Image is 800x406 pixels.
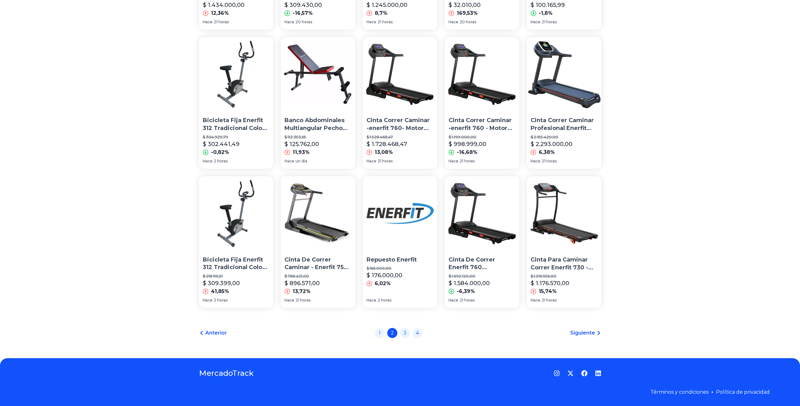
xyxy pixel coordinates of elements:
span: 21 horas [214,20,229,25]
a: MercadoTrack [199,368,254,378]
p: 13,72% [293,288,311,295]
img: Cinta De Correr Caminar - Enerfit 750 - Caminadora Electrica [281,176,355,251]
a: 4 [412,328,422,338]
img: Banco Abdominales Multiangular Pecho Enerfit Plegable [281,37,355,112]
span: 21 horas [295,298,311,303]
p: $ 788.421,00 [284,274,351,279]
p: $ 1.245.000,00 [367,1,407,9]
p: $ 1.728.468,47 [367,140,407,149]
span: 2 horas [214,298,228,303]
p: $ 1.692.120,00 [449,274,516,279]
img: Cinta Para Caminar Correr Enerfit 730 - Caminadora Electrica [527,176,601,251]
img: Cinta Correr Caminar Profesional Enerfit 870 - Motor Alterna [527,37,601,112]
p: 41,85% [211,288,229,295]
span: Hace [203,20,212,25]
p: -16,57% [293,9,313,17]
p: $ 100.165,99 [531,1,565,9]
a: Bicicleta Fija Enerfit 312 Tradicional Color PlataBicicleta Fija Enerfit 312 Tradicional Color Pl... [199,176,273,308]
span: 21 horas [542,20,557,25]
p: 169,53% [457,9,478,17]
p: $ 1.199.000,00 [449,135,516,140]
span: Hace [449,159,458,164]
span: un día [295,159,307,164]
span: Hace [531,298,540,303]
span: 21 horas [378,20,393,25]
p: 15,74% [539,288,557,295]
span: Hace [367,20,376,25]
a: Política de privacidad [716,389,770,395]
span: 21 horas [378,159,393,164]
a: Siguiente [570,329,601,337]
img: Bicicleta Fija Enerfit 312 Tradicional Color Plata [199,176,273,251]
a: 3 [400,328,410,338]
p: $ 1.528.468,47 [367,135,433,140]
p: 11,93% [293,149,310,156]
a: Banco Abdominales Multiangular Pecho Enerfit PlegableBanco Abdominales Multiangular Pecho Enerfit... [281,37,355,169]
p: $ 1.434.000,00 [203,1,245,9]
p: $ 998.999,00 [449,140,486,149]
span: Hace [284,298,294,303]
span: Hace [449,20,458,25]
p: -1,8% [539,9,553,17]
p: 6,38% [539,149,555,156]
a: Cinta De Correr Enerfit 760 Profesional 2hp C. AlternaCinta De Correr Enerfit 760 Profesional 2hp... [445,176,519,308]
p: -0,82% [211,149,229,156]
p: Cinta Correr Caminar -enerfit 760 - Motor 2.75 Hp Caminadora [449,116,516,132]
p: $ 1.176.570,00 [531,279,569,288]
span: Hace [203,159,212,164]
p: $ 218.110,51 [203,274,270,279]
img: Bicicleta Fija Enerfit 312 Tradicional Color Plata [199,37,273,112]
span: Hace [367,298,376,303]
p: $ 896.571,00 [284,279,320,288]
a: 1 [375,328,385,338]
p: $ 112.353,65 [284,135,351,140]
a: Términos y condiciones [650,389,709,395]
p: $ 1.584.000,00 [449,279,490,288]
span: 21 horas [460,159,475,164]
span: Siguiente [570,329,595,337]
a: Cinta Correr Caminar -enerfit 760- Motor 2,75 Hp CaminadoraCinta Correr Caminar -enerfit 760- Mot... [363,37,437,169]
p: $ 2.155.420,00 [531,135,598,140]
p: $ 302.441,49 [203,140,240,149]
p: $ 309.430,00 [284,1,322,9]
span: Hace [284,20,294,25]
p: $ 32.010,00 [449,1,481,9]
a: Cinta Correr Caminar Profesional Enerfit 870 - Motor AlternaCinta Correr Caminar Profesional Ener... [527,37,601,169]
p: -6,39% [457,288,475,295]
span: Hace [284,159,294,164]
span: 20 horas [460,20,476,25]
p: Cinta De Correr Enerfit 760 Profesional 2hp C. Alterna [449,256,516,272]
p: 13,08% [375,149,393,156]
a: Instagram [554,370,560,376]
p: 12,36% [211,9,229,17]
img: Repuesto Enerfit [363,176,437,251]
span: 21 horas [460,298,475,303]
a: Cinta De Correr Caminar - Enerfit 750 - Caminadora ElectricaCinta De Correr Caminar - Enerfit 750... [281,176,355,308]
p: Cinta Correr Caminar -enerfit 760- Motor 2,75 Hp Caminadora [367,116,433,132]
a: Cinta Para Caminar Correr Enerfit 730 - Caminadora ElectricaCinta Para Caminar Correr Enerfit 730... [527,176,601,308]
a: Cinta Correr Caminar -enerfit 760 - Motor 2.75 Hp CaminadoraCinta Correr Caminar -enerfit 760 - M... [445,37,519,169]
p: Cinta Correr Caminar Profesional Enerfit 870 - Motor Alterna [531,116,598,132]
a: Bicicleta Fija Enerfit 312 Tradicional Color PlataBicicleta Fija Enerfit 312 Tradicional Color Pl... [199,37,273,169]
p: $ 309.399,00 [203,279,240,288]
p: Cinta De Correr Caminar - Enerfit 750 - Caminadora Electrica [284,256,351,272]
a: Twitter [567,370,574,376]
p: Repuesto Enerfit [367,256,433,264]
img: Cinta Correr Caminar -enerfit 760 - Motor 2.75 Hp Caminadora [445,37,519,112]
a: LinkedIn [595,370,601,376]
p: Cinta Para Caminar Correr Enerfit 730 - Caminadora Electrica [531,256,598,272]
a: Facebook [581,370,588,376]
p: $ 166.000,00 [367,266,433,271]
p: $ 125.762,00 [284,140,319,149]
p: 8,7% [375,9,388,17]
span: Hace [449,298,458,303]
p: $ 304.929,79 [203,135,270,140]
p: $ 1.016.556,00 [531,274,598,279]
img: Cinta De Correr Enerfit 760 Profesional 2hp C. Alterna [445,176,519,251]
span: 20 horas [295,20,312,25]
span: 2 horas [378,298,391,303]
span: Hace [531,159,540,164]
a: Repuesto EnerfitRepuesto Enerfit$ 166.000,00$ 176.000,006,02%Hace2 horas [363,176,437,308]
img: Cinta Correr Caminar -enerfit 760- Motor 2,75 Hp Caminadora [363,37,437,112]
